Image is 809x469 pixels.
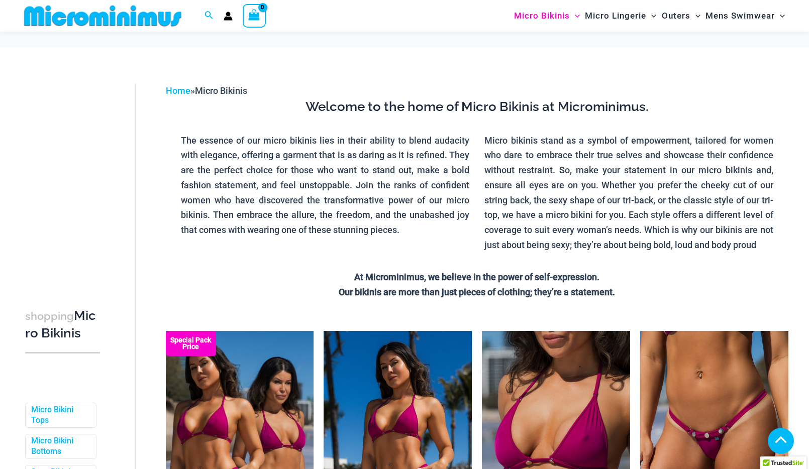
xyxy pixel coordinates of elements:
[25,75,116,276] iframe: TrustedSite Certified
[703,3,787,29] a: Mens SwimwearMenu ToggleMenu Toggle
[166,85,247,96] span: »
[31,405,88,426] a: Micro Bikini Tops
[166,85,190,96] a: Home
[570,3,580,29] span: Menu Toggle
[690,3,700,29] span: Menu Toggle
[662,3,690,29] span: Outers
[705,3,775,29] span: Mens Swimwear
[484,133,773,253] p: Micro bikinis stand as a symbol of empowerment, tailored for women who dare to embrace their true...
[585,3,646,29] span: Micro Lingerie
[243,4,266,27] a: View Shopping Cart, empty
[25,310,74,322] span: shopping
[181,133,470,238] p: The essence of our micro bikinis lies in their ability to blend audacity with elegance, offering ...
[20,5,185,27] img: MM SHOP LOGO FLAT
[25,307,100,342] h3: Micro Bikinis
[510,2,789,30] nav: Site Navigation
[205,10,214,22] a: Search icon link
[646,3,656,29] span: Menu Toggle
[775,3,785,29] span: Menu Toggle
[512,3,582,29] a: Micro BikinisMenu ToggleMenu Toggle
[31,436,88,457] a: Micro Bikini Bottoms
[195,85,247,96] span: Micro Bikinis
[339,287,615,297] strong: Our bikinis are more than just pieces of clothing; they’re a statement.
[166,337,216,350] b: Special Pack Price
[659,3,703,29] a: OutersMenu ToggleMenu Toggle
[514,3,570,29] span: Micro Bikinis
[224,12,233,21] a: Account icon link
[582,3,659,29] a: Micro LingerieMenu ToggleMenu Toggle
[354,272,599,282] strong: At Microminimus, we believe in the power of self-expression.
[173,98,781,115] h3: Welcome to the home of Micro Bikinis at Microminimus.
